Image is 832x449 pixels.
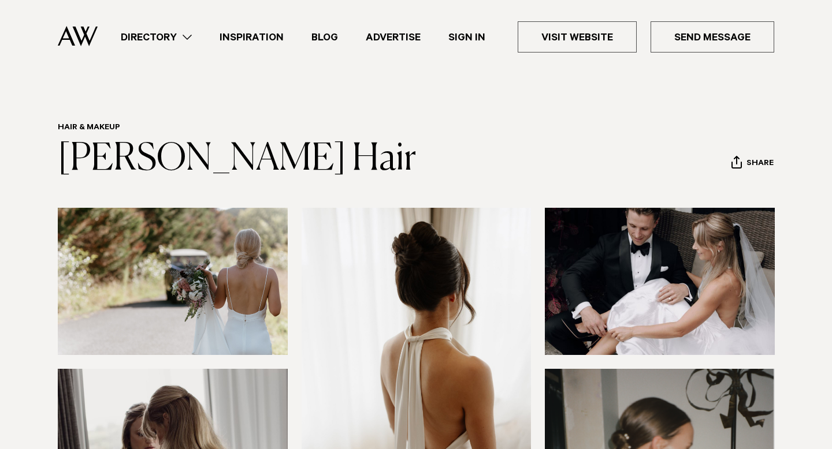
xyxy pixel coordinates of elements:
a: Send Message [651,21,774,53]
a: Inspiration [206,29,298,45]
img: Auckland Weddings Logo [58,26,98,46]
a: Visit Website [518,21,637,53]
a: Hair & Makeup [58,124,120,133]
a: Sign In [434,29,499,45]
button: Share [731,155,774,173]
a: Blog [298,29,352,45]
a: Directory [107,29,206,45]
a: [PERSON_NAME] Hair [58,141,416,178]
span: Share [746,159,774,170]
a: Advertise [352,29,434,45]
